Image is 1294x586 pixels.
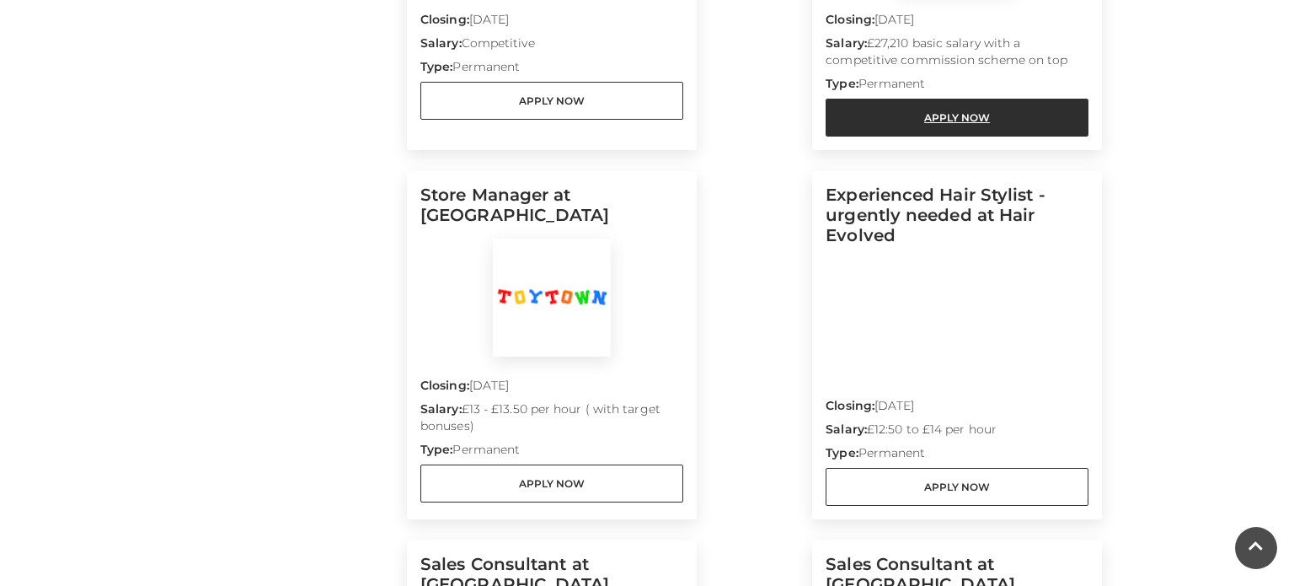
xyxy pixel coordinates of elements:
p: £12:50 to £14 per hour [826,421,1088,444]
h5: Experienced Hair Stylist - urgently needed at Hair Evolved [826,185,1088,259]
img: Toy Town [493,239,611,357]
a: Apply Now [826,468,1088,506]
strong: Closing: [826,12,874,27]
strong: Type: [420,59,452,74]
strong: Type: [420,442,452,457]
p: £13 - £13.50 per hour ( with target bonuses) [420,401,683,441]
strong: Closing: [420,378,469,393]
p: Competitive [420,35,683,58]
a: Apply Now [420,465,683,503]
a: Apply Now [420,82,683,120]
strong: Salary: [826,422,867,437]
strong: Closing: [826,398,874,413]
p: Permanent [420,441,683,465]
strong: Salary: [420,401,462,417]
p: [DATE] [826,11,1088,35]
strong: Type: [826,445,858,460]
p: Permanent [420,58,683,82]
p: Permanent [826,444,1088,468]
p: [DATE] [420,11,683,35]
a: Apply Now [826,99,1088,137]
p: £27,210 basic salary with a competitive commission scheme on top [826,35,1088,75]
strong: Type: [826,76,858,91]
p: [DATE] [420,377,683,401]
p: [DATE] [826,397,1088,421]
h5: Store Manager at [GEOGRAPHIC_DATA] [420,185,683,239]
p: Permanent [826,75,1088,99]
strong: Salary: [826,35,867,51]
strong: Salary: [420,35,462,51]
strong: Closing: [420,12,469,27]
